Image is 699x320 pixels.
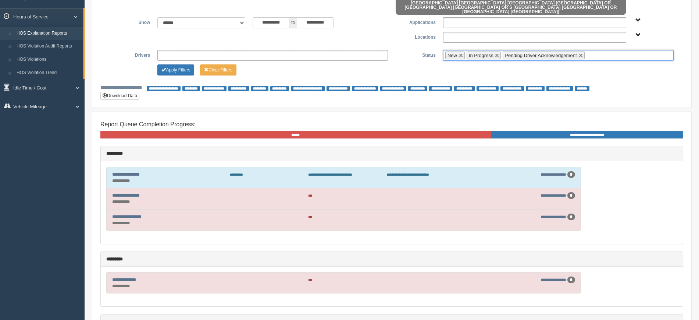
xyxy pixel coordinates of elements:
span: to [289,17,297,28]
label: Drivers [106,50,154,59]
button: Download Data [100,92,139,100]
a: HOS Violation Trend [13,66,83,80]
label: Show [106,17,154,26]
label: Applications [392,17,439,26]
button: Change Filter Options [157,64,194,75]
span: Pending Driver Acknowledgement [505,53,577,58]
a: HOS Violations [13,53,83,66]
span: In Progress [469,53,493,58]
span: New [447,53,457,58]
label: Status [392,50,439,59]
h4: Report Queue Completion Progress: [100,121,683,128]
a: HOS Violation Audit Reports [13,40,83,53]
button: Change Filter Options [200,64,236,75]
a: HOS Explanation Reports [13,27,83,40]
label: Locations [392,32,439,41]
